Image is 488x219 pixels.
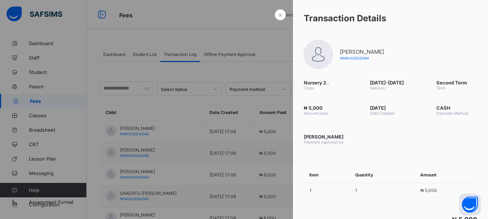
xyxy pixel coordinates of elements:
th: Amount [415,167,477,183]
span: CASH [436,105,477,111]
span: [PERSON_NAME] [304,134,345,140]
span: Payment Method [436,111,477,116]
img: default.svg [304,40,333,69]
span: Date Created [370,111,411,116]
span: × [278,11,282,18]
span: Term [436,86,477,91]
span: Payment captured by [304,140,345,145]
h1: Transaction Details [304,13,477,23]
span: ₦ 5,000 [304,105,323,111]
span: [PERSON_NAME] [340,48,384,55]
th: Item [304,167,349,183]
button: Open asap [459,194,481,215]
span: [DATE] [370,105,386,111]
span: Amount paid [304,111,345,116]
span: Class [304,86,345,91]
span: Session [370,86,411,91]
span: Nursery 2 . [304,80,345,86]
span: NNKH/2024/044 [340,56,369,60]
td: 1 [304,183,349,198]
span: [DATE]-[DATE] [370,80,404,86]
td: 1 [350,183,415,198]
span: Second Term [436,80,467,86]
th: Quantity [350,167,415,183]
span: ₦ 5,000 [420,188,437,193]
